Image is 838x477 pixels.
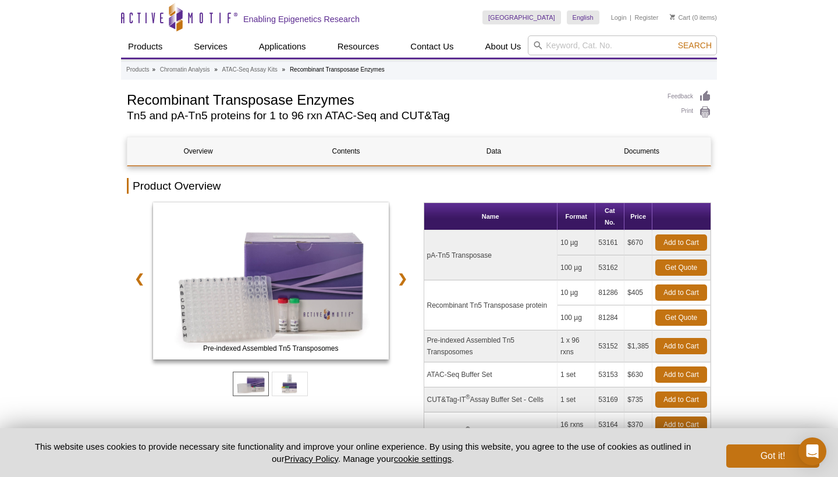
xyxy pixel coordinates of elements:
a: Data [423,137,564,165]
td: Pre-indexed Assembled Tn5 Transposomes [424,330,558,362]
a: ❯ [390,265,415,292]
td: 81286 [595,280,624,305]
a: Feedback [667,90,711,103]
input: Keyword, Cat. No. [528,35,717,55]
li: (0 items) [670,10,717,24]
th: Format [558,203,595,230]
a: Add to Cart [655,338,707,354]
a: Add to Cart [655,366,707,383]
img: Pre-indexed Assembled Tn5 Transposomes [153,202,389,359]
td: 53164 [595,412,624,437]
td: 10 µg [558,230,595,255]
a: [GEOGRAPHIC_DATA] [482,10,561,24]
a: Add to Cart [655,417,707,433]
p: This website uses cookies to provide necessary site functionality and improve your online experie... [19,440,707,465]
div: Open Intercom Messenger [798,437,826,465]
span: Pre-indexed Assembled Tn5 Transposomes [155,343,386,354]
a: About Us [478,35,528,58]
td: 1 set [558,387,595,412]
li: » [214,66,218,73]
a: Add to Cart [655,284,707,301]
a: ATAC-Seq Kit [153,202,389,363]
a: Get Quote [655,309,707,326]
h2: Tn5 and pA-Tn5 proteins for 1 to 96 rxn ATAC-Seq and CUT&Tag [127,111,656,121]
td: 53169 [595,387,624,412]
h2: Product Overview [127,178,711,194]
h1: Recombinant Transposase Enzymes [127,90,656,108]
a: Services [187,35,235,58]
span: Search [678,41,712,50]
td: 53153 [595,362,624,387]
sup: ® [466,394,470,400]
td: CUT&Tag-IT Assembled pA-Tn5 Transposomes [424,412,558,462]
td: 1 set [558,362,595,387]
h2: Enabling Epigenetics Research [243,14,360,24]
a: Add to Cart [655,391,707,408]
li: | [630,10,631,24]
li: » [152,66,155,73]
a: Products [121,35,169,58]
li: » [282,66,286,73]
sup: ® [466,426,470,432]
td: 81284 [595,305,624,330]
a: Applications [252,35,313,58]
a: Resources [331,35,386,58]
a: ATAC-Seq Assay Kits [222,65,278,75]
td: Recombinant Tn5 Transposase protein [424,280,558,330]
button: Search [674,40,715,51]
a: Documents [571,137,712,165]
td: pA-Tn5 Transposase [424,230,558,280]
a: Products [126,65,149,75]
a: English [567,10,599,24]
th: Name [424,203,558,230]
th: Price [624,203,652,230]
th: Cat No. [595,203,624,230]
td: 1 x 96 rxns [558,330,595,362]
td: $405 [624,280,652,305]
td: $630 [624,362,652,387]
img: Your Cart [670,14,675,20]
td: 53161 [595,230,624,255]
a: ❮ [127,265,152,292]
a: Add to Cart [655,234,707,251]
a: Register [634,13,658,22]
td: 100 µg [558,305,595,330]
td: $1,385 [624,330,652,362]
a: Cart [670,13,690,22]
button: Got it! [726,444,819,468]
a: Overview [127,137,269,165]
a: Print [667,106,711,119]
td: $370 [624,412,652,437]
button: cookie settings [394,454,452,464]
td: $670 [624,230,652,255]
a: Contact Us [403,35,460,58]
td: ATAC-Seq Buffer Set [424,362,558,387]
li: Recombinant Transposase Enzymes [290,66,385,73]
td: 100 µg [558,255,595,280]
td: 53162 [595,255,624,280]
td: CUT&Tag-IT Assay Buffer Set - Cells [424,387,558,412]
a: Chromatin Analysis [160,65,210,75]
a: Login [611,13,627,22]
td: 53152 [595,330,624,362]
a: Contents [275,137,417,165]
a: Get Quote [655,259,707,276]
td: $735 [624,387,652,412]
a: Privacy Policy [285,454,338,464]
td: 10 µg [558,280,595,305]
td: 16 rxns [558,412,595,437]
